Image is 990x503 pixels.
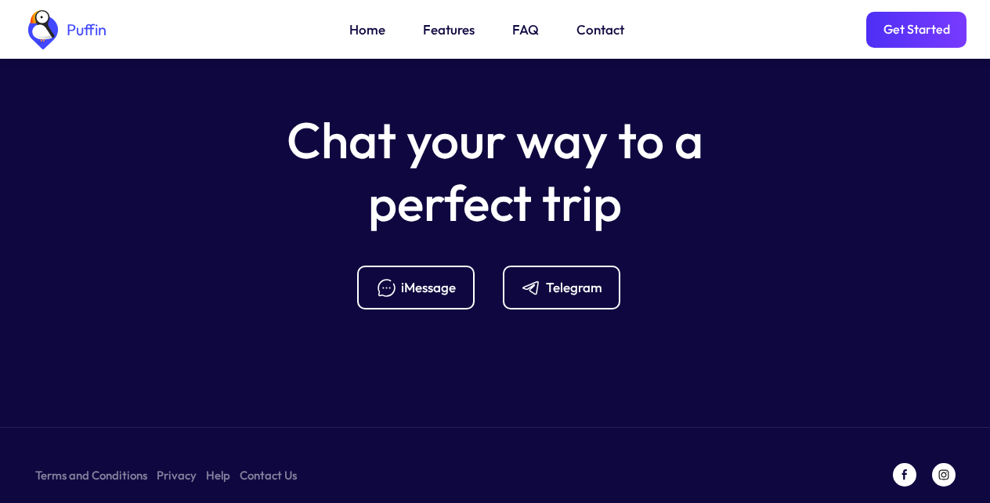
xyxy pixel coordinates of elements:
a: Contact Us [240,465,297,485]
a: Contact [576,20,624,40]
a: Terms and Conditions [35,465,147,485]
a: Help [206,465,230,485]
a: FAQ [512,20,539,40]
div: Telegram [546,279,602,296]
a: iMessage [357,266,487,309]
a: home [23,10,107,49]
a: Telegram [503,266,633,309]
h5: Chat your way to a perfect trip [260,109,730,234]
a: Home [349,20,385,40]
a: Features [423,20,475,40]
div: iMessage [401,279,456,296]
div: Puffin [63,22,107,38]
a: Privacy [157,465,197,485]
a: Get Started [866,12,967,48]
